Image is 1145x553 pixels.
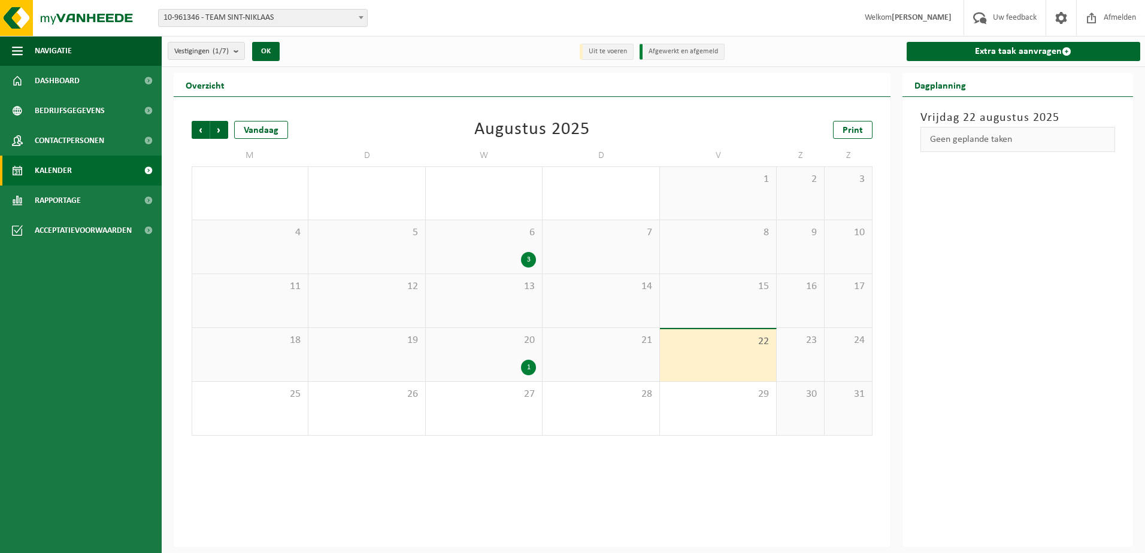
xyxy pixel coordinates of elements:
span: 28 [549,388,653,401]
td: W [426,145,543,166]
span: Kalender [35,156,72,186]
div: Geen geplande taken [920,127,1116,152]
span: 26 [314,388,419,401]
h2: Dagplanning [902,73,978,96]
span: 24 [831,334,866,347]
span: 23 [783,334,818,347]
button: Vestigingen(1/7) [168,42,245,60]
span: 12 [314,280,419,293]
h2: Overzicht [174,73,237,96]
td: Z [777,145,825,166]
span: Rapportage [35,186,81,215]
span: 11 [198,280,302,293]
li: Uit te voeren [580,44,634,60]
button: OK [252,42,280,61]
span: Volgende [210,121,228,139]
span: 16 [783,280,818,293]
h3: Vrijdag 22 augustus 2025 [920,109,1116,127]
span: Vorige [192,121,210,139]
span: 9 [783,226,818,239]
span: Navigatie [35,36,72,66]
count: (1/7) [213,47,229,55]
span: 22 [666,335,770,348]
span: 1 [666,173,770,186]
span: Print [843,126,863,135]
span: 3 [831,173,866,186]
span: 17 [831,280,866,293]
span: 25 [198,388,302,401]
span: 20 [432,334,536,347]
td: D [308,145,425,166]
td: V [660,145,777,166]
span: Vestigingen [174,42,229,60]
li: Afgewerkt en afgemeld [640,44,725,60]
div: 3 [521,252,536,268]
span: Acceptatievoorwaarden [35,215,132,245]
span: 10-961346 - TEAM SINT-NIKLAAS [158,9,368,27]
a: Print [833,121,873,139]
span: 27 [432,388,536,401]
span: 5 [314,226,419,239]
span: 21 [549,334,653,347]
span: 29 [666,388,770,401]
span: 14 [549,280,653,293]
span: Bedrijfsgegevens [35,96,105,126]
span: 7 [549,226,653,239]
td: M [192,145,308,166]
a: Extra taak aanvragen [907,42,1141,61]
div: 1 [521,360,536,375]
span: 2 [783,173,818,186]
span: 8 [666,226,770,239]
span: 19 [314,334,419,347]
div: Vandaag [234,121,288,139]
span: 4 [198,226,302,239]
span: 30 [783,388,818,401]
span: 10-961346 - TEAM SINT-NIKLAAS [159,10,367,26]
span: 15 [666,280,770,293]
span: 6 [432,226,536,239]
span: 10 [831,226,866,239]
div: Augustus 2025 [474,121,590,139]
strong: [PERSON_NAME] [892,13,952,22]
span: Contactpersonen [35,126,104,156]
td: Z [825,145,873,166]
span: 18 [198,334,302,347]
td: D [543,145,659,166]
span: 31 [831,388,866,401]
span: 13 [432,280,536,293]
span: Dashboard [35,66,80,96]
